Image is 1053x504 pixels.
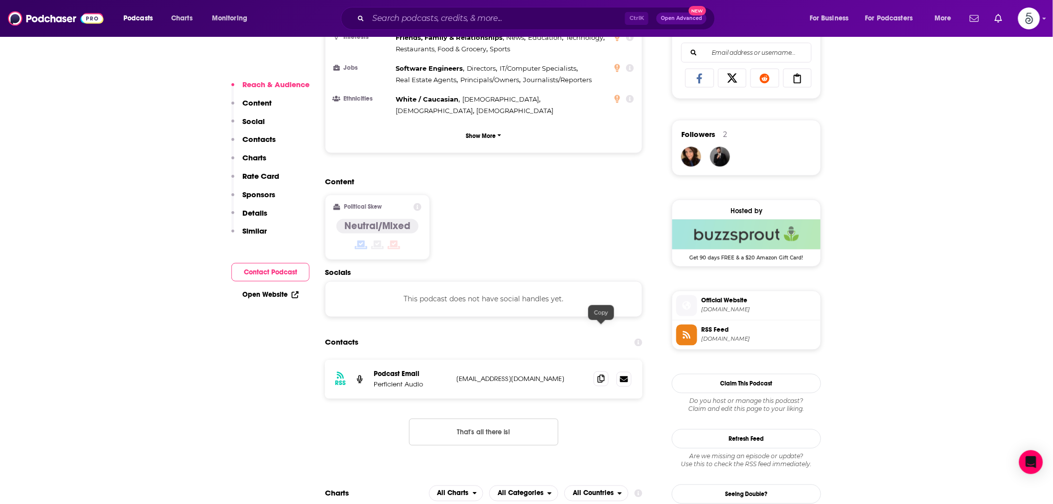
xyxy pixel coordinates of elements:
[672,397,821,405] span: Do you host or manage this podcast?
[718,69,747,88] a: Share on X/Twitter
[231,263,310,281] button: Contact Podcast
[429,486,484,502] button: open menu
[672,250,821,261] span: Get 90 days FREE & a $20 Amazon Gift Card!
[429,486,484,502] h2: Platforms
[242,134,276,144] p: Contacts
[396,33,503,41] span: Friends, Family & Relationships
[1018,7,1040,29] span: Logged in as Spiral5-G2
[672,220,821,260] a: Buzzsprout Deal: Get 90 days FREE & a $20 Amazon Gift Card!
[928,10,964,26] button: open menu
[396,94,460,105] span: ,
[242,190,275,199] p: Sponsors
[374,380,448,389] p: Perficient Audio
[564,486,629,502] button: open menu
[656,12,707,24] button: Open AdvancedNew
[672,429,821,449] button: Refresh Feed
[466,132,496,139] p: Show More
[676,325,817,346] a: RSS Feed[DOMAIN_NAME]
[507,32,526,43] span: ,
[588,305,614,320] div: Copy
[350,7,725,30] div: Search podcasts, credits, & more...
[333,65,392,71] h3: Jobs
[810,11,849,25] span: For Business
[701,296,817,305] span: Official Website
[467,63,498,74] span: ,
[437,490,469,497] span: All Charts
[573,490,614,497] span: All Countries
[242,290,299,299] a: Open Website
[672,374,821,393] button: Claim This Podcast
[212,11,247,25] span: Monitoring
[396,107,473,115] span: [DEMOGRAPHIC_DATA]
[460,74,521,86] span: ,
[489,486,558,502] button: open menu
[171,11,193,25] span: Charts
[242,98,272,108] p: Content
[396,43,488,55] span: ,
[231,171,279,190] button: Rate Card
[335,379,346,387] h3: RSS
[325,281,642,317] div: This podcast does not have social handles yet.
[409,419,558,446] button: Nothing here.
[490,45,511,53] span: Sports
[528,32,564,43] span: ,
[750,69,779,88] a: Share on Reddit
[498,490,543,497] span: All Categories
[690,43,803,62] input: Email address or username...
[859,10,928,26] button: open menu
[8,9,104,28] img: Podchaser - Follow, Share and Rate Podcasts
[231,208,267,227] button: Details
[460,76,520,84] span: Principals/Owners
[865,11,913,25] span: For Podcasters
[489,486,558,502] h2: Categories
[566,33,603,41] span: Technology
[1019,450,1043,474] div: Open Intercom Messenger
[524,76,592,84] span: Journalists/Reporters
[231,98,272,117] button: Content
[396,76,456,84] span: Real Estate Agents
[462,94,541,105] span: ,
[333,96,392,102] h3: Ethnicities
[231,80,310,98] button: Reach & Audience
[242,153,266,162] p: Charts
[325,268,642,277] h2: Socials
[396,105,474,117] span: ,
[710,147,730,167] img: JohirMia
[966,10,983,27] a: Show notifications dropdown
[231,117,265,135] button: Social
[477,107,554,115] span: [DEMOGRAPHIC_DATA]
[242,208,267,218] p: Details
[528,33,562,41] span: Education
[205,10,260,26] button: open menu
[991,10,1006,27] a: Show notifications dropdown
[396,32,504,43] span: ,
[803,10,861,26] button: open menu
[333,126,634,145] button: Show More
[681,43,812,63] div: Search followers
[672,485,821,504] a: Seeing Double?
[325,489,349,498] h2: Charts
[564,486,629,502] h2: Countries
[344,204,382,211] h2: Political Skew
[701,326,817,335] span: RSS Feed
[165,10,199,26] a: Charts
[672,453,821,469] div: Are we missing an episode or update? Use this to check the RSS feed immediately.
[672,397,821,413] div: Claim and edit this page to your liking.
[396,74,458,86] span: ,
[344,220,411,233] h4: Neutral/Mixed
[242,80,310,89] p: Reach & Audience
[681,129,715,139] span: Followers
[374,370,448,378] p: Podcast Email
[723,130,727,139] div: 2
[685,69,714,88] a: Share on Facebook
[242,117,265,126] p: Social
[672,207,821,216] div: Hosted by
[701,336,817,343] span: feeds.buzzsprout.com
[661,16,702,21] span: Open Advanced
[467,64,496,72] span: Directors
[500,64,577,72] span: IT/Computer Specialists
[242,226,267,236] p: Similar
[396,64,463,72] span: Software Engineers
